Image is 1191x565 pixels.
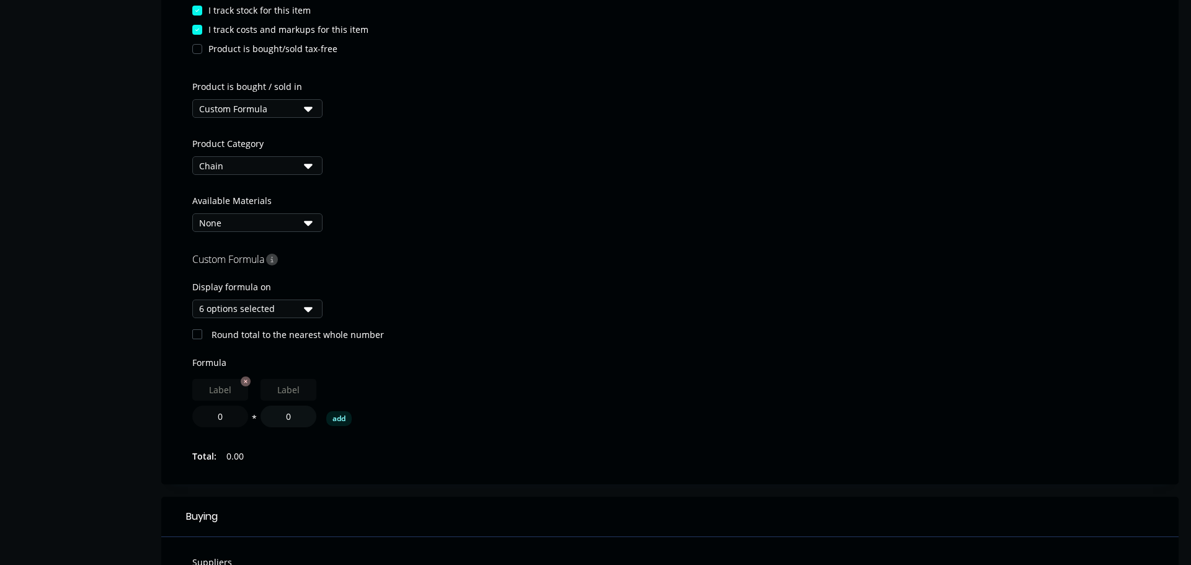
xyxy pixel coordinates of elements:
span: Total: [192,450,216,463]
div: Buying [161,497,1179,537]
input: Value [261,406,316,427]
input: Label [192,379,248,401]
div: None [199,216,298,229]
div: Product is bought/sold tax-free [208,42,337,55]
button: add [326,411,352,426]
div: Round total to the nearest whole number [212,328,384,341]
label: Display formula on [192,280,323,293]
div: Custom Formula [192,251,1148,268]
button: Chain [192,156,323,175]
div: Custom Formula [199,102,298,115]
div: I track costs and markups for this item [208,23,368,36]
button: Custom Formula [192,99,323,118]
button: None [192,213,323,232]
div: I track stock for this item [208,4,311,17]
label: Product Category [192,137,316,150]
input: Value [192,406,248,427]
label: Product is bought / sold in [192,80,316,93]
label: Available Materials [192,194,323,207]
span: 0.00 [226,450,244,463]
input: Label [261,379,316,401]
div: Chain [199,159,298,172]
button: 6 options selected [192,300,323,318]
div: 6 options selected [199,302,298,315]
span: Formula [192,356,1148,369]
